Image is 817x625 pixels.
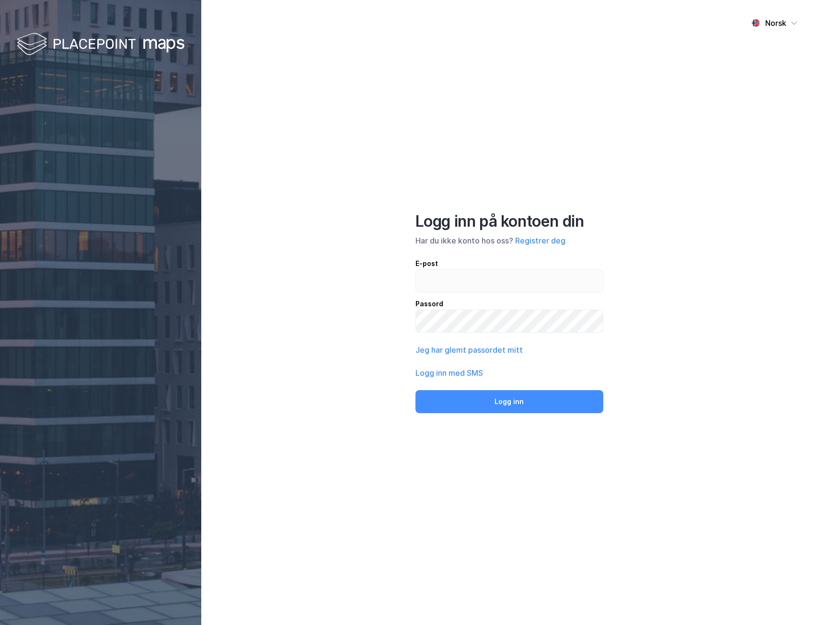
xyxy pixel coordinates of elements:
div: Har du ikke konto hos oss? [415,235,603,246]
button: Jeg har glemt passordet mitt [415,344,523,356]
div: Logg inn på kontoen din [415,212,603,231]
button: Logg inn med SMS [415,367,483,379]
div: E-post [415,258,603,269]
img: logo-white.f07954bde2210d2a523dddb988cd2aa7.svg [17,31,184,59]
div: Passord [415,298,603,310]
div: Norsk [765,17,786,29]
button: Registrer deg [515,235,565,246]
button: Logg inn [415,390,603,413]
